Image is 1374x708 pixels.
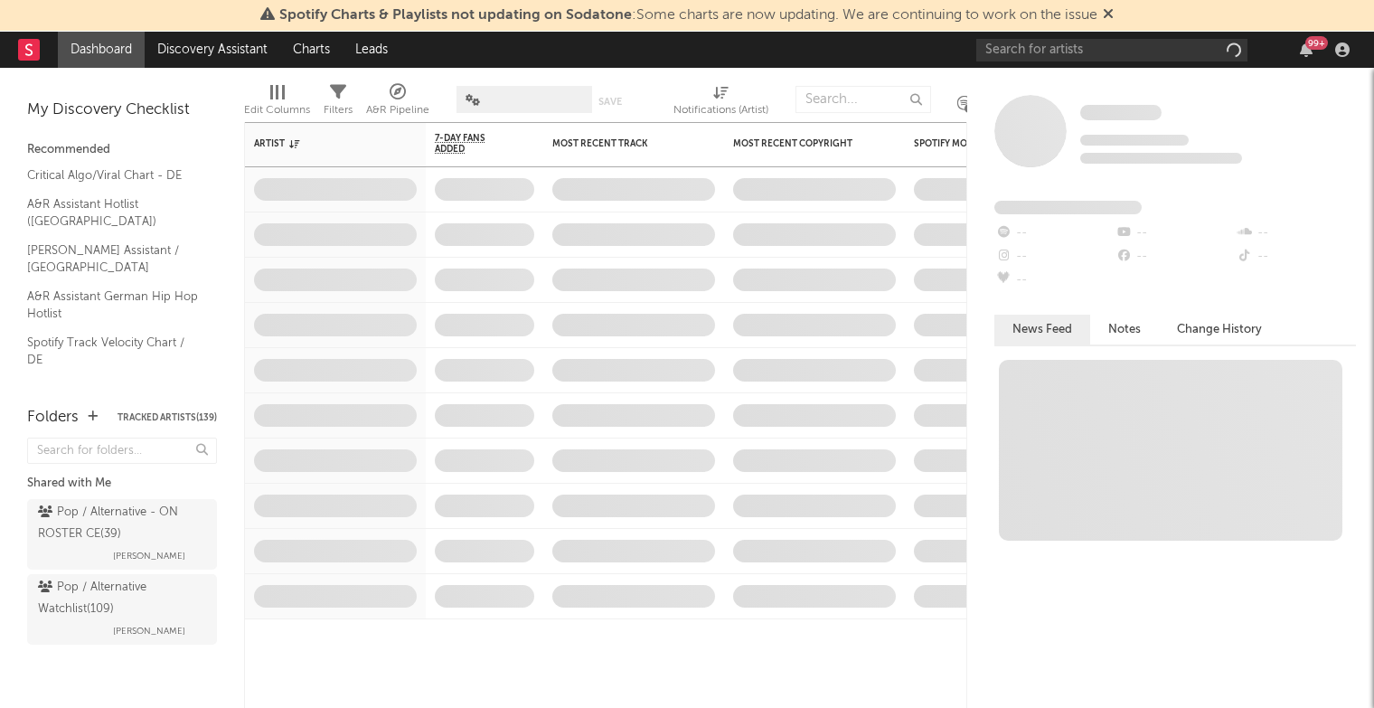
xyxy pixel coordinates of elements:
[1115,245,1235,269] div: --
[27,574,217,645] a: Pop / Alternative Watchlist(109)[PERSON_NAME]
[994,315,1090,345] button: News Feed
[27,473,217,495] div: Shared with Me
[343,32,400,68] a: Leads
[994,201,1142,214] span: Fans Added by Platform
[598,97,622,107] button: Save
[1236,245,1356,269] div: --
[1080,153,1242,164] span: 0 fans last week
[435,133,507,155] span: 7-Day Fans Added
[145,32,280,68] a: Discovery Assistant
[27,438,217,464] input: Search for folders...
[976,39,1247,61] input: Search for artists
[795,86,931,113] input: Search...
[113,545,185,567] span: [PERSON_NAME]
[27,407,79,429] div: Folders
[994,245,1115,269] div: --
[27,99,217,121] div: My Discovery Checklist
[1090,315,1159,345] button: Notes
[1080,135,1189,146] span: Tracking Since: [DATE]
[244,77,310,129] div: Edit Columns
[1080,105,1162,120] span: Some Artist
[366,99,429,121] div: A&R Pipeline
[38,577,202,620] div: Pop / Alternative Watchlist ( 109 )
[58,32,145,68] a: Dashboard
[1080,104,1162,122] a: Some Artist
[27,499,217,570] a: Pop / Alternative - ON ROSTER CE(39)[PERSON_NAME]
[244,99,310,121] div: Edit Columns
[914,138,1049,149] div: Spotify Monthly Listeners
[279,8,632,23] span: Spotify Charts & Playlists not updating on Sodatone
[27,165,199,185] a: Critical Algo/Viral Chart - DE
[27,194,199,231] a: A&R Assistant Hotlist ([GEOGRAPHIC_DATA])
[1115,222,1235,245] div: --
[27,241,199,278] a: [PERSON_NAME] Assistant / [GEOGRAPHIC_DATA]
[280,32,343,68] a: Charts
[279,8,1097,23] span: : Some charts are now updating. We are continuing to work on the issue
[994,269,1115,292] div: --
[1300,42,1313,57] button: 99+
[118,413,217,422] button: Tracked Artists(139)
[994,222,1115,245] div: --
[113,620,185,642] span: [PERSON_NAME]
[324,99,353,121] div: Filters
[552,138,688,149] div: Most Recent Track
[27,139,217,161] div: Recommended
[673,99,768,121] div: Notifications (Artist)
[1159,315,1280,345] button: Change History
[38,502,202,545] div: Pop / Alternative - ON ROSTER CE ( 39 )
[254,138,390,149] div: Artist
[1305,36,1328,50] div: 99 +
[366,77,429,129] div: A&R Pipeline
[27,333,199,370] a: Spotify Track Velocity Chart / DE
[1103,8,1114,23] span: Dismiss
[733,138,869,149] div: Most Recent Copyright
[673,77,768,129] div: Notifications (Artist)
[1236,222,1356,245] div: --
[324,77,353,129] div: Filters
[27,287,199,324] a: A&R Assistant German Hip Hop Hotlist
